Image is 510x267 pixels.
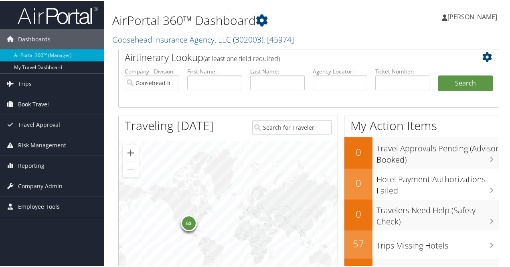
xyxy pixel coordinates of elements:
[125,67,179,75] label: Company - Division:
[376,200,499,226] h3: Travelers Need Help (Safety Check)
[18,114,60,134] span: Travel Approval
[112,11,374,28] h1: AirPortal 360™ Dashboard
[344,230,499,258] a: 57Trips Missing Hotels
[344,168,499,199] a: 0Hotel Payment Authorizations Failed
[344,175,372,189] h2: 0
[344,137,499,167] a: 0Travel Approvals Pending (Advisor Booked)
[181,214,197,230] div: 53
[125,50,461,63] h2: Airtinerary Lookup
[344,236,372,250] h2: 57
[438,75,493,91] button: Search
[250,67,305,75] label: Last Name:
[376,169,499,196] h3: Hotel Payment Authorizations Failed
[18,73,32,93] span: Trips
[442,4,505,28] a: [PERSON_NAME]
[18,155,45,175] span: Reporting
[376,235,499,251] h3: Trips Missing Hotels
[123,144,139,160] button: Zoom in
[18,196,60,216] span: Employee Tools
[344,206,372,220] h2: 0
[375,67,430,75] label: Ticket Number:
[376,138,499,165] h3: Travel Approvals Pending (Advisor Booked)
[447,12,497,20] span: [PERSON_NAME]
[187,67,242,75] label: First Name:
[344,199,499,230] a: 0Travelers Need Help (Safety Check)
[252,119,331,134] input: Search for Traveler
[203,53,280,62] span: (at least one field required)
[18,135,66,155] span: Risk Management
[344,145,372,158] h2: 0
[112,33,294,44] a: Goosehead Insurance Agency, LLC
[18,5,98,24] img: airportal-logo.png
[313,67,367,75] label: Agency Locator:
[18,29,51,49] span: Dashboards
[344,116,499,133] h1: My Action Items
[233,33,263,44] span: ( 302003 )
[18,94,49,114] span: Book Travel
[18,175,63,196] span: Company Admin
[123,161,139,177] button: Zoom out
[125,116,214,133] h1: Traveling [DATE]
[263,33,294,44] span: , [ 45974 ]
